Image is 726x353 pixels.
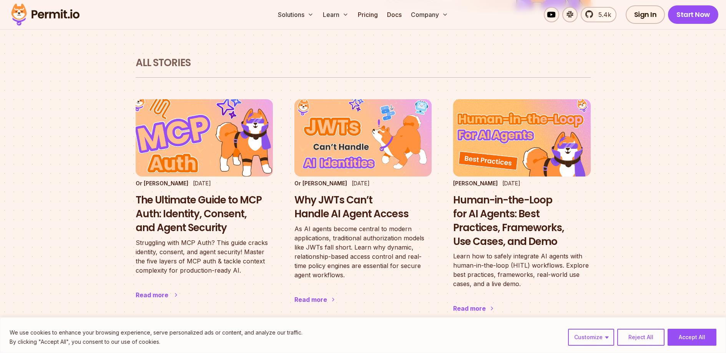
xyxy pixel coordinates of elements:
img: The Ultimate Guide to MCP Auth: Identity, Consent, and Agent Security [129,95,280,180]
a: Docs [384,7,405,22]
div: Read more [136,290,168,300]
img: Why JWTs Can’t Handle AI Agent Access [294,99,432,176]
a: Why JWTs Can’t Handle AI Agent AccessOr [PERSON_NAME][DATE]Why JWTs Can’t Handle AI Agent AccessA... [294,99,432,319]
a: Sign In [626,5,665,24]
span: 5.4k [594,10,611,19]
p: We use cookies to enhance your browsing experience, serve personalized ads or content, and analyz... [10,328,302,337]
h3: The Ultimate Guide to MCP Auth: Identity, Consent, and Agent Security [136,193,273,235]
p: Struggling with MCP Auth? This guide cracks identity, consent, and agent security! Master the fiv... [136,238,273,275]
h2: All Stories [136,56,591,70]
div: Read more [294,295,327,304]
button: Customize [568,329,614,346]
p: [PERSON_NAME] [453,180,498,187]
button: Reject All [617,329,665,346]
button: Learn [320,7,352,22]
p: As AI agents become central to modern applications, traditional authorization models like JWTs fa... [294,224,432,280]
time: [DATE] [502,180,520,186]
button: Solutions [275,7,317,22]
a: 5.4k [581,7,616,22]
button: Company [408,7,451,22]
img: Human-in-the-Loop for AI Agents: Best Practices, Frameworks, Use Cases, and Demo [453,99,590,176]
h3: Why JWTs Can’t Handle AI Agent Access [294,193,432,221]
p: Or [PERSON_NAME] [294,180,347,187]
p: Or [PERSON_NAME] [136,180,188,187]
a: The Ultimate Guide to MCP Auth: Identity, Consent, and Agent SecurityOr [PERSON_NAME][DATE]The Ul... [136,99,273,315]
button: Accept All [668,329,716,346]
a: Human-in-the-Loop for AI Agents: Best Practices, Frameworks, Use Cases, and Demo[PERSON_NAME][DAT... [453,99,590,328]
img: Permit logo [8,2,83,28]
div: Read more [453,304,486,313]
time: [DATE] [193,180,211,186]
p: Learn how to safely integrate AI agents with human-in-the-loop (HITL) workflows. Explore best pra... [453,251,590,288]
h3: Human-in-the-Loop for AI Agents: Best Practices, Frameworks, Use Cases, and Demo [453,193,590,248]
time: [DATE] [352,180,370,186]
a: Start Now [668,5,718,24]
p: By clicking "Accept All", you consent to our use of cookies. [10,337,302,346]
a: Pricing [355,7,381,22]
